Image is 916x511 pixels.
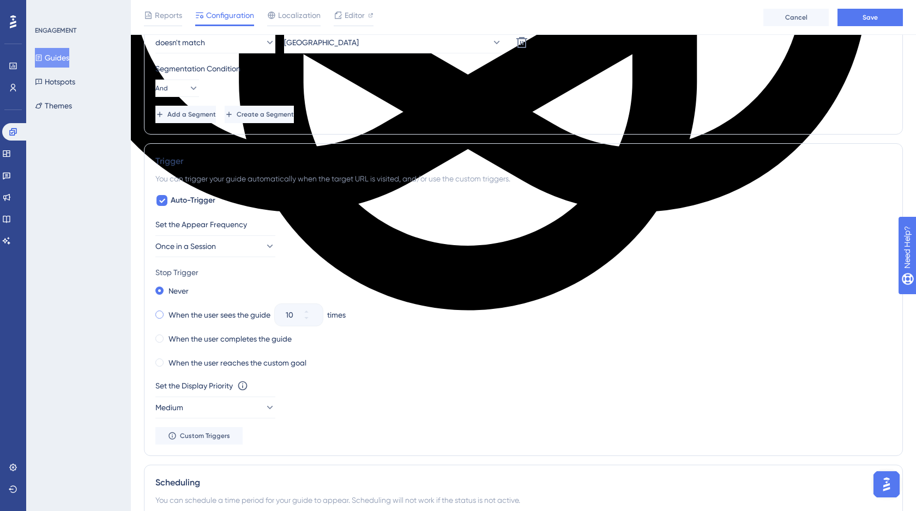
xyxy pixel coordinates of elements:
[284,36,359,49] span: [GEOGRAPHIC_DATA]
[167,110,216,119] span: Add a Segment
[327,308,346,321] div: times
[155,494,891,507] div: You can schedule a time period for your guide to appear. Scheduling will not work if the status i...
[863,13,878,22] span: Save
[155,476,891,489] div: Scheduling
[837,9,903,26] button: Save
[155,266,891,279] div: Stop Trigger
[168,284,189,297] label: Never
[155,379,233,392] div: Set the Display Priority
[155,36,205,49] span: doesn't match
[155,9,182,22] span: Reports
[345,9,365,22] span: Editor
[278,9,321,22] span: Localization
[206,9,254,22] span: Configuration
[35,26,76,35] div: ENGAGEMENT
[225,106,294,123] button: Create a Segment
[870,468,903,501] iframe: UserGuiding AI Assistant Launcher
[155,240,216,253] span: Once in a Session
[155,427,243,445] button: Custom Triggers
[155,397,275,418] button: Medium
[35,72,75,92] button: Hotspots
[155,32,275,53] button: doesn't match
[155,401,183,414] span: Medium
[763,9,829,26] button: Cancel
[168,308,270,321] label: When the user sees the guide
[180,431,230,440] span: Custom Triggers
[168,356,306,369] label: When the user reaches the custom goal
[785,13,807,22] span: Cancel
[35,96,72,115] button: Themes
[26,3,68,16] span: Need Help?
[155,235,275,257] button: Once in a Session
[168,332,292,345] label: When the user completes the guide
[237,110,294,119] span: Create a Segment
[155,218,891,231] div: Set the Appear Frequency
[155,172,891,185] div: You can trigger your guide automatically when the target URL is visited, and/or use the custom tr...
[171,194,215,207] span: Auto-Trigger
[155,84,168,93] span: And
[155,62,891,75] div: Segmentation Condition
[155,106,216,123] button: Add a Segment
[155,80,199,97] button: And
[284,32,502,53] button: [GEOGRAPHIC_DATA]
[155,155,891,168] div: Trigger
[35,48,69,68] button: Guides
